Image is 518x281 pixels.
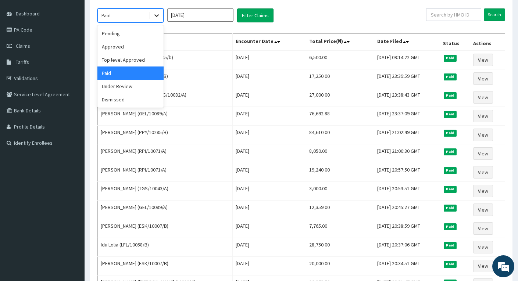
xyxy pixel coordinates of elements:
[374,88,440,107] td: [DATE] 23:38:43 GMT
[374,201,440,219] td: [DATE] 20:45:27 GMT
[232,69,306,88] td: [DATE]
[97,93,164,106] div: Dismissed
[232,257,306,275] td: [DATE]
[444,130,457,136] span: Paid
[98,50,233,69] td: ImagoDei Okorogu (tdp/10305/b)
[4,201,140,226] textarea: Type your message and hit 'Enter'
[473,147,493,160] a: View
[16,43,30,49] span: Claims
[98,126,233,144] td: [PERSON_NAME] (PPY/10285/B)
[440,34,470,51] th: Status
[374,182,440,201] td: [DATE] 20:53:51 GMT
[473,129,493,141] a: View
[306,50,374,69] td: 6,500.00
[444,111,457,118] span: Paid
[444,261,457,267] span: Paid
[444,148,457,155] span: Paid
[374,34,440,51] th: Date Filed
[374,163,440,182] td: [DATE] 20:57:50 GMT
[470,34,505,51] th: Actions
[98,219,233,238] td: [PERSON_NAME] (ESK/10007/B)
[306,144,374,163] td: 8,050.00
[444,73,457,80] span: Paid
[306,88,374,107] td: 27,000.00
[374,50,440,69] td: [DATE] 09:14:22 GMT
[98,107,233,126] td: [PERSON_NAME] (GEL/10089/A)
[306,107,374,126] td: 76,692.88
[444,205,457,211] span: Paid
[374,238,440,257] td: [DATE] 20:37:06 GMT
[473,91,493,104] a: View
[232,163,306,182] td: [DATE]
[98,144,233,163] td: [PERSON_NAME] (RPI/10071/A)
[43,93,101,167] span: We're online!
[473,166,493,179] a: View
[306,238,374,257] td: 28,750.00
[306,257,374,275] td: 20,000.00
[232,219,306,238] td: [DATE]
[98,201,233,219] td: [PERSON_NAME] (GEL/10089/A)
[473,260,493,272] a: View
[306,126,374,144] td: 84,610.00
[97,66,164,80] div: Paid
[374,126,440,144] td: [DATE] 21:02:49 GMT
[38,41,124,51] div: Chat with us now
[121,4,138,21] div: Minimize live chat window
[444,186,457,192] span: Paid
[232,201,306,219] td: [DATE]
[444,55,457,61] span: Paid
[484,8,505,21] input: Search
[237,8,274,22] button: Filter Claims
[374,69,440,88] td: [DATE] 23:39:59 GMT
[426,8,481,21] input: Search by HMO ID
[306,201,374,219] td: 12,359.00
[232,238,306,257] td: [DATE]
[473,54,493,66] a: View
[97,53,164,66] div: Top level Approved
[97,40,164,53] div: Approved
[306,219,374,238] td: 7,765.00
[98,69,233,88] td: [PERSON_NAME] (PPY/10285/B)
[374,257,440,275] td: [DATE] 20:34:51 GMT
[232,144,306,163] td: [DATE]
[444,92,457,99] span: Paid
[306,182,374,201] td: 3,000.00
[473,72,493,85] a: View
[306,69,374,88] td: 17,250.00
[232,50,306,69] td: [DATE]
[98,34,233,51] th: Name
[473,241,493,253] a: View
[16,10,40,17] span: Dashboard
[232,126,306,144] td: [DATE]
[16,59,29,65] span: Tariffs
[374,107,440,126] td: [DATE] 23:37:09 GMT
[374,144,440,163] td: [DATE] 21:00:30 GMT
[444,223,457,230] span: Paid
[306,34,374,51] th: Total Price(₦)
[374,219,440,238] td: [DATE] 20:38:59 GMT
[232,34,306,51] th: Encounter Date
[473,222,493,235] a: View
[232,107,306,126] td: [DATE]
[306,163,374,182] td: 19,240.00
[98,182,233,201] td: [PERSON_NAME] (TGS/10043/A)
[167,8,233,22] input: Select Month and Year
[98,163,233,182] td: [PERSON_NAME] (RPI/10071/A)
[97,80,164,93] div: Under Review
[98,88,233,107] td: [PERSON_NAME] OKHIFO (EDG/10032/A)
[101,12,111,19] div: Paid
[444,167,457,174] span: Paid
[473,110,493,122] a: View
[444,242,457,249] span: Paid
[232,182,306,201] td: [DATE]
[232,88,306,107] td: [DATE]
[473,203,493,216] a: View
[473,185,493,197] a: View
[98,257,233,275] td: [PERSON_NAME] (ESK/10007/B)
[98,238,233,257] td: Idu Lolia (LFL/10058/B)
[97,27,164,40] div: Pending
[14,37,30,55] img: d_794563401_company_1708531726252_794563401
